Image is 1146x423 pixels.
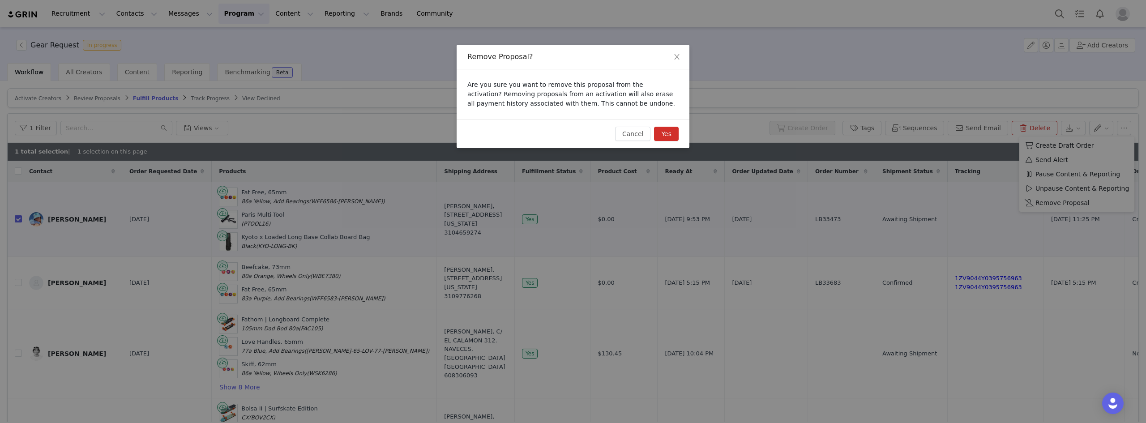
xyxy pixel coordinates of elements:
[673,53,680,60] i: icon: close
[467,80,679,108] p: Are you sure you want to remove this proposal from the activation? Removing proposals from an act...
[654,127,679,141] button: Yes
[664,45,689,70] button: Close
[1102,393,1124,414] div: Open Intercom Messenger
[467,52,679,62] div: Remove Proposal?
[615,127,650,141] button: Cancel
